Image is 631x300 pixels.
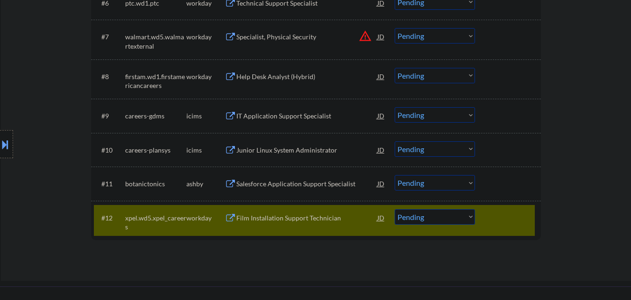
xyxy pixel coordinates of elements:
div: JD [376,175,386,192]
div: Junior Linux System Administrator [236,146,377,155]
button: warning_amber [359,29,372,43]
div: JD [376,28,386,45]
div: workday [186,213,225,223]
div: JD [376,141,386,158]
div: walmart.wd5.walmartexternal [125,32,186,51]
div: JD [376,107,386,124]
div: JD [376,68,386,85]
div: icims [186,146,225,155]
div: Specialist, Physical Security [236,32,377,42]
div: workday [186,32,225,42]
div: Salesforce Application Support Specialist [236,179,377,189]
div: icims [186,111,225,121]
div: IT Application Support Specialist [236,111,377,121]
div: workday [186,72,225,81]
div: ashby [186,179,225,189]
div: Help Desk Analyst (Hybrid) [236,72,377,81]
div: JD [376,209,386,226]
div: #7 [101,32,118,42]
div: Film Installation Support Technician [236,213,377,223]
